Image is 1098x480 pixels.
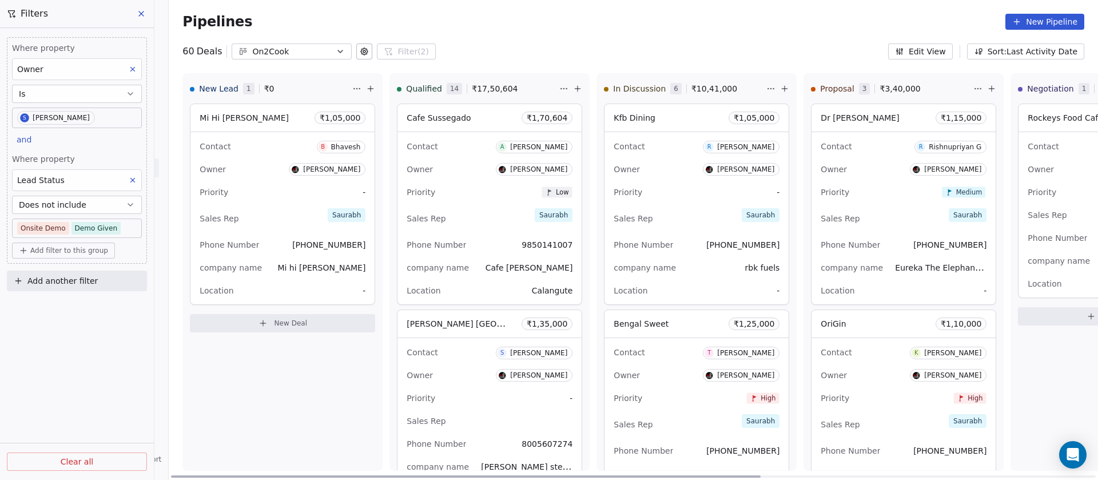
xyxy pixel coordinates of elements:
span: Phone Number [821,446,880,455]
button: Clear all [7,453,147,471]
span: ₹ 1,15,000 [941,112,981,124]
span: Pipelines [182,14,252,30]
span: Priority [614,394,642,403]
span: Priority [821,188,849,197]
span: - [363,187,365,198]
div: [PERSON_NAME] [924,349,981,357]
span: In Discussion [613,83,666,94]
span: OriGin [961,469,986,478]
span: Contact [614,142,645,151]
span: OriGin [821,319,846,328]
span: [PERSON_NAME] steels [481,461,574,472]
span: Sales Rep [407,214,445,223]
div: [PERSON_NAME] [510,143,567,151]
div: K [914,348,918,358]
span: Onsite Demo [21,223,66,233]
span: 1 [1079,83,1090,94]
span: Bengal Sweet [614,319,669,328]
button: New Deal [190,314,375,332]
span: [PHONE_NUMBER] [913,446,986,455]
div: [PERSON_NAME] [924,165,981,173]
span: Sales Rep [821,214,860,223]
span: Saurabh [949,208,986,222]
span: Calangute [532,286,573,295]
span: company name [821,263,883,272]
span: Where property [12,153,142,165]
div: A [500,142,504,152]
span: Saurabh [742,208,779,222]
span: company name [407,263,469,272]
span: - [777,187,779,198]
span: Phone Number [407,240,466,249]
span: Contact [200,142,230,151]
img: S [291,165,300,174]
span: Sales Rep [407,416,445,426]
span: and [17,135,31,144]
span: Sales Rep [614,420,653,429]
img: S [705,165,714,174]
span: ₹ 1,05,000 [734,112,774,124]
span: Priority [407,394,435,403]
span: company name [614,263,676,272]
div: 60 [182,45,222,58]
span: - [984,285,986,296]
span: Contact [821,348,852,357]
span: Filters [21,7,48,21]
span: ₹ 1,10,000 [941,318,981,330]
div: Bhavesh [331,143,361,151]
span: Owner [614,165,640,174]
span: Does not include [19,199,86,211]
div: [PERSON_NAME] [924,371,981,379]
span: Owner [1028,165,1054,174]
span: rbk fuels [745,263,780,272]
span: Phone Number [407,439,466,449]
span: Sales Rep [821,420,860,429]
span: [PHONE_NUMBER] [706,240,779,249]
span: High [761,394,775,402]
span: Low [556,188,569,196]
span: Contact [407,142,437,151]
span: Cafe Sussegado [407,113,471,122]
span: [PHONE_NUMBER] [913,240,986,249]
span: company name [407,462,469,471]
button: Edit View [888,43,953,59]
span: Negotiation [1027,83,1073,94]
span: - [363,285,365,296]
div: [PERSON_NAME] [33,114,90,122]
span: High [968,394,982,402]
div: [PERSON_NAME] [717,143,774,151]
span: Is [19,88,25,100]
button: Is [12,85,142,103]
span: Location [821,286,854,295]
div: Rishnupriyan G [929,143,981,151]
span: Sales Rep [614,214,653,223]
span: [PHONE_NUMBER] [706,446,779,455]
div: [PERSON_NAME] [717,371,774,379]
span: Add filter to this group [30,246,108,255]
span: company name [1028,256,1090,265]
div: T [707,348,711,358]
span: Deals [197,45,222,58]
span: Phone Number [1028,233,1087,243]
div: [PERSON_NAME] [303,165,360,173]
span: Mi hi [PERSON_NAME] [277,263,365,272]
div: R [919,142,923,152]
div: [PERSON_NAME] [717,165,774,173]
span: New Lead [199,83,238,94]
div: Open Intercom Messenger [1059,441,1087,469]
span: New Deal [274,319,308,328]
span: ₹ 1,35,000 [527,318,567,330]
span: Where property [12,42,142,54]
div: R [707,142,711,152]
span: Owner [614,371,640,380]
img: S [498,165,507,174]
span: 8005607274 [522,439,572,449]
div: Mi Hi [PERSON_NAME]₹1,05,000ContactBBhaveshOwnerS[PERSON_NAME]Priority-Sales RepSaurabhPhone Numb... [190,104,375,305]
span: Location [614,286,647,295]
span: Contact [614,348,645,357]
span: Dr [PERSON_NAME] [821,113,899,122]
span: Proposal [820,83,854,94]
div: Cafe Sussegado₹1,70,604ContactA[PERSON_NAME]OwnerS[PERSON_NAME]PriorityLowSales RepSaurabhPhone N... [397,104,582,305]
span: Add another filter [27,275,98,287]
button: Does not include [12,196,142,214]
